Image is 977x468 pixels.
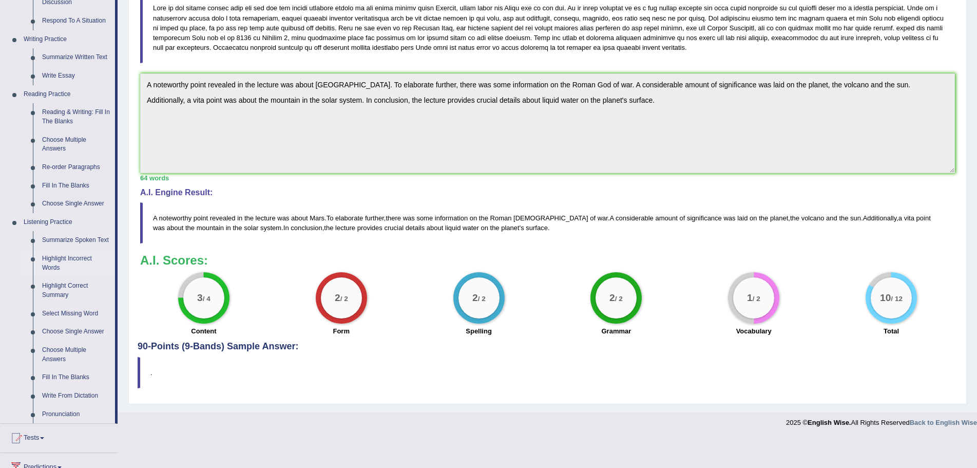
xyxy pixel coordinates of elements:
[203,295,210,303] small: / 4
[185,224,195,232] span: the
[737,214,748,222] span: laid
[470,214,477,222] span: on
[357,224,382,232] span: provides
[335,224,355,232] span: lecture
[747,292,753,304] big: 1
[37,231,115,250] a: Summarize Spoken Text
[481,224,488,232] span: on
[736,326,772,336] label: Vocabulary
[37,103,115,130] a: Reading & Writing: Fill In The Blanks
[479,214,488,222] span: the
[403,214,415,222] span: was
[463,224,479,232] span: water
[37,177,115,195] a: Fill In The Blanks
[37,48,115,67] a: Summarize Written Text
[884,326,899,336] label: Total
[153,224,165,232] span: was
[37,387,115,405] a: Write From Dictation
[655,214,677,222] span: amount
[615,295,623,303] small: / 2
[37,131,115,158] a: Choose Multiple Answers
[244,224,258,232] span: solar
[891,295,903,303] small: / 12
[770,214,788,222] span: planet
[590,214,596,222] span: of
[340,295,348,303] small: / 2
[37,12,115,30] a: Respond To A Situation
[335,292,340,304] big: 2
[19,30,115,49] a: Writing Practice
[679,214,685,222] span: of
[466,326,492,336] label: Spelling
[324,224,333,232] span: the
[226,224,231,232] span: in
[609,214,614,222] span: A
[327,214,334,222] span: To
[37,277,115,304] a: Highlight Correct Summary
[472,292,478,304] big: 2
[333,326,350,336] label: Form
[750,214,757,222] span: on
[910,419,977,426] a: Back to English Wise
[687,214,722,222] span: significance
[916,214,931,222] span: point
[790,214,799,222] span: the
[37,195,115,213] a: Choose Single Answer
[291,214,308,222] span: about
[839,214,848,222] span: the
[601,326,631,336] label: Grammar
[808,419,851,426] strong: English Wise.
[233,224,242,232] span: the
[256,214,276,222] span: lecture
[140,253,208,267] b: A.I. Scores:
[786,413,977,427] div: 2025 © All Rights Reserved
[191,326,216,336] label: Content
[616,214,654,222] span: considerable
[167,224,184,232] span: about
[291,224,322,232] span: conclusion
[37,158,115,177] a: Re-order Paragraphs
[37,250,115,277] a: Highlight Incorrect Words
[513,214,588,222] span: [DEMOGRAPHIC_DATA]
[260,224,281,232] span: system
[140,173,955,183] div: 64 words
[826,214,837,222] span: and
[310,214,324,222] span: Mars
[521,224,524,232] span: s
[490,214,512,222] span: Roman
[197,224,224,232] span: mountain
[904,214,914,222] span: vita
[490,224,500,232] span: the
[194,214,208,222] span: point
[138,357,957,388] blockquote: .
[283,224,289,232] span: In
[159,214,192,222] span: noteworthy
[386,214,401,222] span: there
[609,292,615,304] big: 2
[1,424,118,450] a: Tests
[237,214,242,222] span: in
[880,292,891,304] big: 10
[335,214,363,222] span: elaborate
[863,214,897,222] span: Additionally
[384,224,404,232] span: crucial
[477,295,485,303] small: / 2
[277,214,289,222] span: was
[753,295,760,303] small: / 2
[445,224,461,232] span: liquid
[37,305,115,323] a: Select Missing Word
[723,214,735,222] span: was
[210,214,236,222] span: revealed
[140,188,955,197] h4: A.I. Engine Result:
[37,323,115,341] a: Choose Single Answer
[416,214,433,222] span: some
[365,214,384,222] span: further
[37,341,115,368] a: Choose Multiple Answers
[19,213,115,232] a: Listening Practice
[197,292,203,304] big: 3
[19,85,115,104] a: Reading Practice
[850,214,861,222] span: sun
[598,214,608,222] span: war
[37,67,115,85] a: Write Essay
